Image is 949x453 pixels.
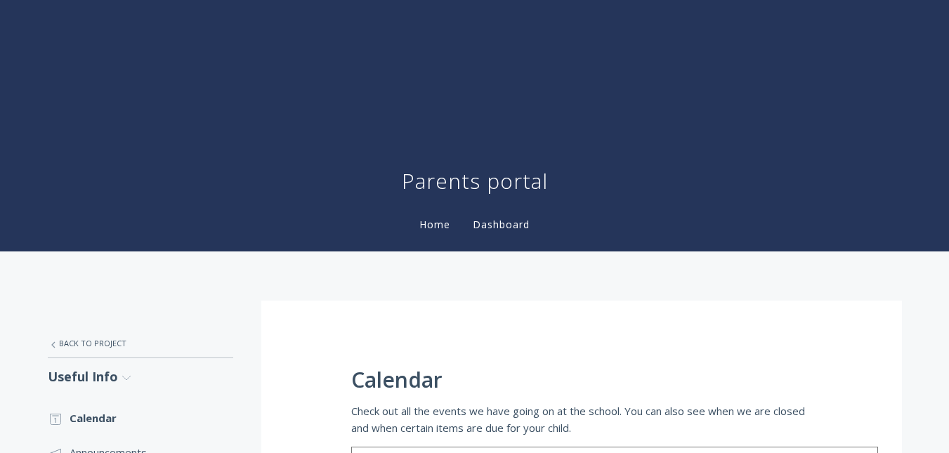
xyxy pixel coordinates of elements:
h1: Parents portal [402,167,548,195]
a: Calendar [48,401,233,435]
h1: Calendar [351,368,812,392]
a: Back to Project [48,329,233,358]
a: Useful Info [48,358,233,395]
a: Dashboard [470,218,532,231]
p: Check out all the events we have going on at the school. You can also see when we are closed and ... [351,402,812,437]
a: Home [417,218,453,231]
